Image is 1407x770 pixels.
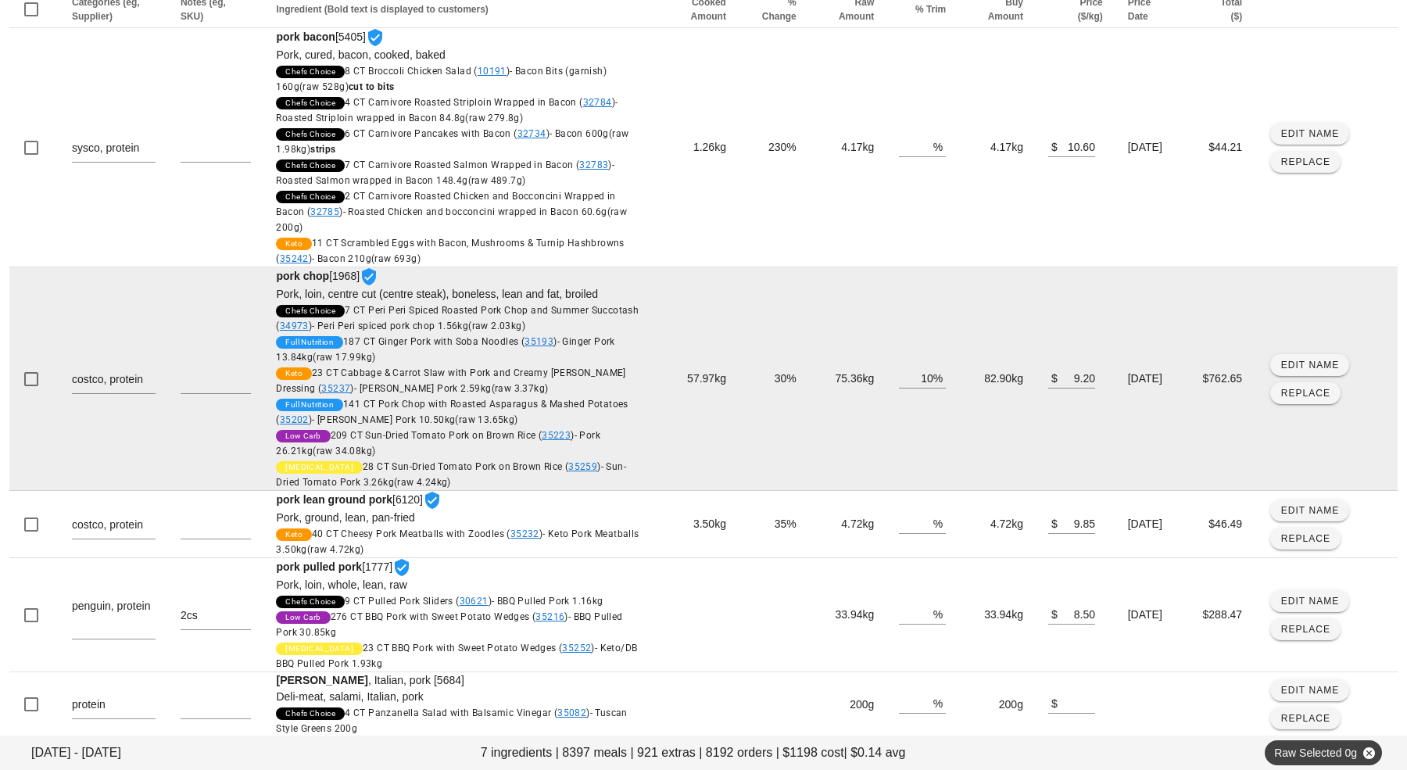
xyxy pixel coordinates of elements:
div: $ [1048,136,1058,156]
span: 1.26kg [693,141,726,153]
a: 35202 [280,414,309,425]
span: 9 CT Pulled Pork Sliders ( ) [345,596,603,607]
span: Replace [1280,624,1331,635]
span: - Bacon 210g [312,253,421,264]
a: 10191 [478,66,507,77]
span: Edit Name [1280,685,1340,696]
span: Pork, loin, whole, lean, raw [276,578,406,591]
button: Edit Name [1270,679,1349,701]
strong: cut to bits [349,81,394,92]
span: (raw 2.03kg) [468,321,525,331]
td: 4.72kg [809,491,887,558]
span: Raw Selected 0g [1274,740,1373,765]
button: Replace [1270,707,1340,729]
a: 35242 [280,253,309,264]
span: 6 CT Carnivore Pancakes with Bacon ( ) [276,128,628,155]
strong: pork pulled pork [276,560,362,573]
span: [6120] [276,493,642,557]
a: 35193 [524,336,553,347]
span: Replace [1280,713,1331,724]
td: [DATE] [1115,267,1186,491]
td: 200g [958,672,1036,737]
td: 4.17kg [809,28,887,267]
span: [5405] [276,30,642,267]
a: 34973 [280,321,309,331]
span: % Trim [915,4,946,15]
button: Replace [1270,528,1340,550]
span: (raw 528g) [299,81,349,92]
span: Full Nutrition [285,399,334,411]
span: (raw 693g) [371,253,421,264]
a: 35259 [568,461,597,472]
span: 35% [775,518,797,530]
span: Chefs Choice [285,97,335,109]
span: - Ginger Pork 13.84kg [276,336,614,363]
span: Chefs Choice [285,66,335,78]
span: 23 CT BBQ Pork with Sweet Potato Wedges ( ) [276,643,637,669]
button: Edit Name [1270,590,1349,612]
td: 4.17kg [958,28,1036,267]
span: 30% [775,372,797,385]
td: [DATE] [1115,491,1186,558]
span: 276 CT BBQ Pork with Sweet Potato Wedges ( ) [276,611,622,638]
span: - Peri Peri spiced pork chop 1.56kg [312,321,525,331]
span: Chefs Choice [285,159,335,172]
span: - Roasted Chicken and bocconcini wrapped in Bacon 60.6g [276,206,627,233]
span: - [PERSON_NAME] Pork 2.59kg [354,383,549,394]
td: 33.94kg [958,558,1036,672]
span: (raw 279.8g) [465,113,523,124]
a: 30621 [460,596,489,607]
span: $288.47 [1203,608,1243,621]
span: Deli-meat, salami, Italian, pork [276,690,423,703]
td: [DATE] [1115,28,1186,267]
span: Edit Name [1280,128,1340,139]
a: 32734 [517,128,546,139]
span: [1968] [276,270,642,490]
span: 28 CT Sun-Dried Tomato Pork on Brown Rice ( ) [276,461,626,488]
button: Replace [1270,151,1340,173]
span: 23 CT Cabbage & Carrot Slaw with Pork and Creamy [PERSON_NAME] Dressing ( ) [276,367,625,394]
span: Chefs Choice [285,191,335,203]
td: 82.90kg [958,267,1036,491]
span: | $0.14 avg [844,743,906,762]
span: Pork, loin, centre cut (centre steak), boneless, lean and fat, broiled [276,288,598,300]
span: Edit Name [1280,505,1340,516]
strong: pork lean ground pork [276,493,392,506]
a: 35232 [510,528,539,539]
span: 7 CT Carnivore Roasted Salmon Wrapped in Bacon ( ) [276,159,614,186]
span: 141 CT Pork Chop with Roasted Asparagus & Mashed Potatoes ( ) [276,399,628,425]
strong: pork bacon [276,30,335,43]
span: Low Carb [285,430,320,442]
div: % [933,603,946,624]
td: 200g [809,672,887,737]
a: 32783 [579,159,608,170]
span: Full Nutrition [285,336,334,349]
span: Keto [285,238,303,250]
a: 35216 [535,611,564,622]
a: 32784 [583,97,612,108]
span: (raw 489.7g) [468,175,526,186]
span: 57.97kg [687,372,726,385]
span: , Italian, pork [5684] [276,674,642,736]
span: Replace [1280,533,1331,544]
span: Edit Name [1280,360,1340,371]
span: [MEDICAL_DATA] [285,461,353,474]
span: 209 CT Sun-Dried Tomato Pork on Brown Rice ( ) [276,430,600,457]
span: [MEDICAL_DATA] [285,643,353,655]
span: $762.65 [1203,372,1243,385]
span: Edit Name [1280,596,1340,607]
span: Chefs Choice [285,707,335,720]
a: 32785 [310,206,339,217]
span: Chefs Choice [285,305,335,317]
span: Low Carb [285,611,320,624]
strong: [PERSON_NAME] [276,674,367,686]
span: Chefs Choice [285,596,335,608]
span: 187 CT Ginger Pork with Soba Noodles ( ) [276,336,614,363]
span: 11 CT Scrambled Eggs with Bacon, Mushrooms & Turnip Hashbrowns ( ) [276,238,624,264]
strong: pork chop [276,270,329,282]
span: Keto [285,528,303,541]
div: $ [1048,513,1058,533]
span: [1777] [276,560,642,672]
span: 4 CT Carnivore Roasted Striploin Wrapped in Bacon ( ) [276,97,618,124]
span: (raw 34.08kg) [313,446,375,457]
